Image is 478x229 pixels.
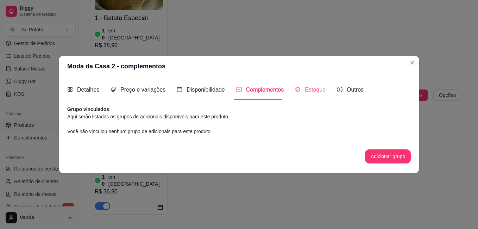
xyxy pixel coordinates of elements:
[337,87,342,92] span: info-circle
[295,87,301,92] span: code-sandbox
[177,87,182,92] span: calendar
[187,87,225,93] span: Disponibilidade
[305,87,326,93] span: Estoque
[59,56,419,77] header: Moda da Casa 2 - complementos
[407,57,418,68] button: Close
[236,87,242,92] span: plus-square
[77,87,99,93] span: Detalhes
[67,113,411,120] article: Aqui serão listados os grupos de adicionais disponíveis para este produto.
[120,87,165,93] span: Preço e variações
[67,129,212,134] span: Você não vinculou nenhum grupo de adicionais para este produto.
[111,87,116,92] span: tags
[365,149,411,163] button: Adicionar grupo
[67,106,411,113] article: Grupo vinculados
[246,87,284,93] span: Complementos
[67,87,73,92] span: appstore
[347,87,364,93] span: Outros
